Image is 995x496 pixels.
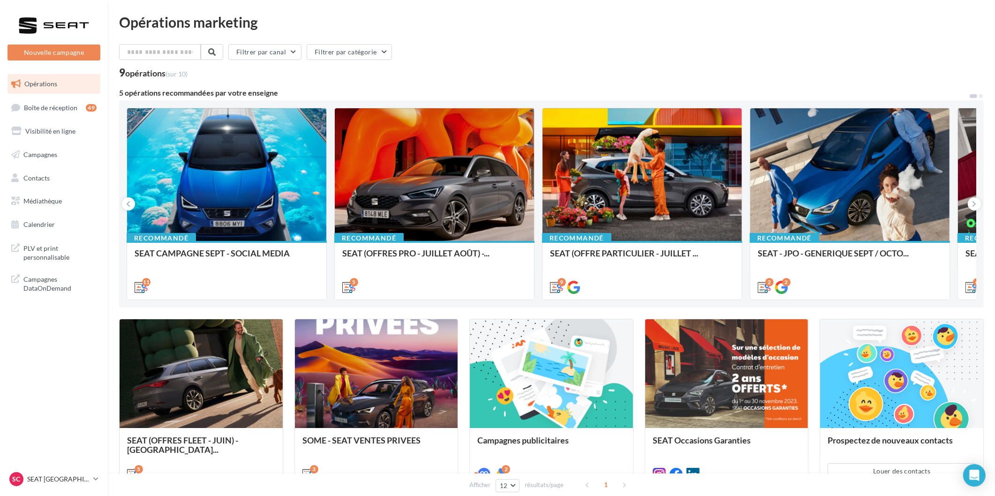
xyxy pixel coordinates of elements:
[477,435,569,445] span: Campagnes publicitaires
[166,70,188,78] span: (sur 10)
[24,103,77,111] span: Boîte de réception
[119,68,188,78] div: 9
[119,15,984,29] div: Opérations marketing
[23,242,97,262] span: PLV et print personnalisable
[525,481,564,489] span: résultats/page
[6,168,102,188] a: Contacts
[27,474,90,484] p: SEAT [GEOGRAPHIC_DATA]
[6,121,102,141] a: Visibilité en ligne
[542,233,611,243] div: Recommandé
[469,481,490,489] span: Afficher
[6,145,102,165] a: Campagnes
[142,278,151,286] div: 11
[23,273,97,293] span: Campagnes DataOnDemand
[758,248,909,258] span: SEAT - JPO - GENERIQUE SEPT / OCTO...
[496,479,520,492] button: 12
[24,80,57,88] span: Opérations
[8,470,100,488] a: SC SEAT [GEOGRAPHIC_DATA]
[6,215,102,234] a: Calendrier
[342,248,490,258] span: SEAT (OFFRES PRO - JUILLET AOÛT) -...
[307,44,392,60] button: Filtrer par catégorie
[23,173,50,181] span: Contacts
[6,238,102,266] a: PLV et print personnalisable
[828,463,976,479] button: Louer des contacts
[550,248,698,258] span: SEAT (OFFRE PARTICULIER - JUILLET ...
[127,233,196,243] div: Recommandé
[6,269,102,297] a: Campagnes DataOnDemand
[25,127,75,135] span: Visibilité en ligne
[750,233,819,243] div: Recommandé
[23,220,55,228] span: Calendrier
[302,435,421,445] span: SOME - SEAT VENTES PRIVEES
[653,435,751,445] span: SEAT Occasions Garanties
[973,278,981,286] div: 6
[6,74,102,94] a: Opérations
[350,278,358,286] div: 5
[765,278,774,286] div: 2
[23,150,57,158] span: Campagnes
[6,98,102,118] a: Boîte de réception49
[228,44,302,60] button: Filtrer par canal
[558,278,566,286] div: 9
[125,69,188,77] div: opérations
[782,278,791,286] div: 2
[310,465,318,473] div: 3
[598,477,613,492] span: 1
[135,248,290,258] span: SEAT CAMPAGNE SEPT - SOCIAL MEDIA
[86,104,97,112] div: 49
[8,45,100,60] button: Nouvelle campagne
[13,474,21,484] span: SC
[963,464,986,487] div: Open Intercom Messenger
[828,435,953,445] span: Prospectez de nouveaux contacts
[119,89,969,97] div: 5 opérations recommandées par votre enseigne
[127,435,238,455] span: SEAT (OFFRES FLEET - JUIN) - [GEOGRAPHIC_DATA]...
[135,465,143,473] div: 5
[6,191,102,211] a: Médiathèque
[23,197,62,205] span: Médiathèque
[334,233,404,243] div: Recommandé
[500,482,508,489] span: 12
[502,465,510,473] div: 2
